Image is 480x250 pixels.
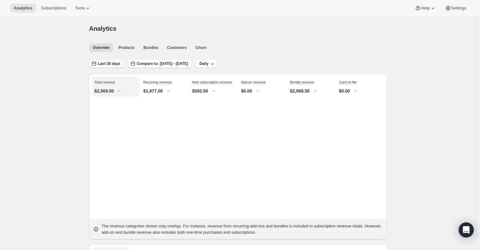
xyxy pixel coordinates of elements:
button: Last 30 days [89,59,124,68]
p: $2,569.50 [94,88,114,94]
span: Daily [199,61,208,66]
button: Settings [441,4,470,13]
button: Daily [196,59,217,68]
span: Analytics [14,6,32,11]
p: $0.00 [339,88,350,94]
button: Help [411,4,440,13]
p: The revenue categories shown may overlap. For instance, revenue from recurring add-ons and bundle... [102,223,383,236]
span: Bundle revenue [290,80,314,84]
span: Settings [451,6,466,11]
span: Subscriptions [41,6,66,11]
button: Subscriptions [37,4,70,13]
p: $592.50 [192,88,208,94]
button: Compare to: [DATE] - [DATE] [128,59,192,68]
span: Bundles [143,45,158,50]
button: Analytics [10,4,36,13]
span: Card on file [339,80,356,84]
span: Help [421,6,430,11]
span: Products [118,45,135,50]
p: $0.00 [241,88,252,94]
span: Total revenue [94,80,115,84]
span: Compare to: [DATE] - [DATE] [137,61,188,66]
span: New subscription revenue [192,80,232,84]
span: Analytics [89,25,116,32]
p: $1,977.00 [143,88,163,94]
span: Add-on revenue [241,80,266,84]
p: $2,569.50 [290,88,309,94]
span: Last 30 days [98,61,120,66]
div: Open Intercom Messenger [459,222,474,237]
span: Tools [75,6,85,11]
button: Tools [71,4,95,13]
span: Customers [167,45,187,50]
span: Overview [93,45,109,50]
span: Churn [195,45,206,50]
span: Recurring revenue [143,80,172,84]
